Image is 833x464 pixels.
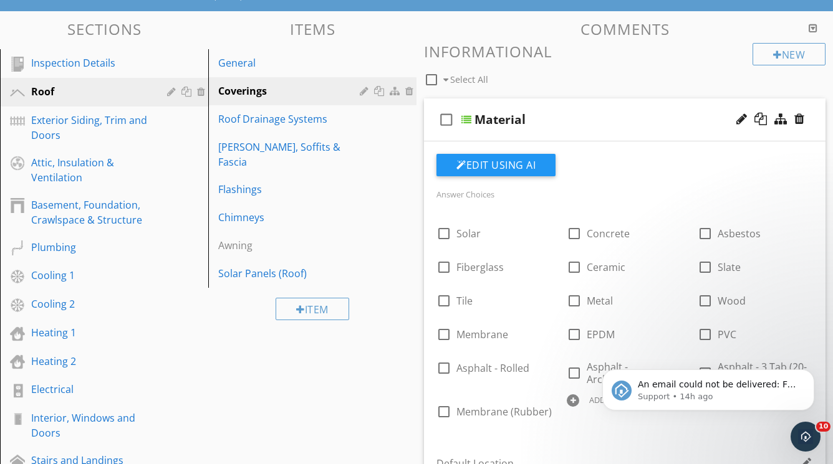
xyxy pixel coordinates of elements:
span: Metal [587,294,613,308]
span: Slate [718,260,741,274]
span: Select All [450,73,488,85]
div: Item [276,298,349,320]
div: [PERSON_NAME], Soffits & Fascia [218,140,364,169]
div: Interior, Windows and Doors [31,410,149,440]
span: Membrane (Rubber) [456,405,552,419]
div: Cooling 1 [31,268,149,283]
div: Chimneys [218,210,364,225]
iframe: Intercom notifications message [584,343,833,430]
span: Membrane [456,328,508,341]
div: Attic, Insulation & Ventilation [31,155,149,185]
iframe: Intercom live chat [791,422,821,452]
div: New [753,43,826,65]
div: Plumbing [31,240,149,255]
span: PVC [718,328,736,341]
div: Flashings [218,182,364,197]
h3: Informational [424,43,826,60]
span: Ceramic [587,260,625,274]
span: Asbestos [718,227,761,240]
div: Basement, Foundation, Crawlspace & Structure [31,197,149,227]
span: Asphalt - Rolled [456,361,529,375]
span: Concrete [587,227,630,240]
span: EPDM [587,328,615,341]
div: Inspection Details [31,55,149,70]
div: Exterior Siding, Trim and Doors [31,113,149,143]
span: Wood [718,294,746,308]
div: General [218,55,364,70]
span: Tile [456,294,473,308]
div: Heating 2 [31,354,149,369]
i: check_box_outline_blank [436,105,456,135]
div: Electrical [31,382,149,397]
h3: Comments [424,21,826,37]
div: Coverings [218,83,364,98]
div: Material [474,112,526,127]
div: Cooling 2 [31,296,149,311]
button: Edit Using AI [436,154,556,176]
div: Roof [31,84,149,99]
h3: Items [208,21,416,37]
div: Heating 1 [31,325,149,340]
div: Awning [218,238,364,253]
span: 10 [816,422,831,432]
span: Fiberglass [456,260,504,274]
label: Answer Choices [436,189,494,200]
span: Solar [456,227,481,240]
div: Solar Panels (Roof) [218,266,364,281]
div: Roof Drainage Systems [218,111,364,126]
